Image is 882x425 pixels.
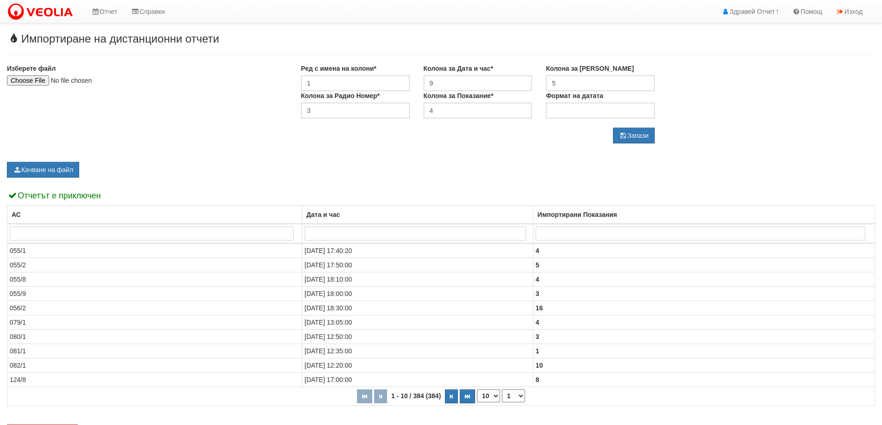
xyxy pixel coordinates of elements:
[7,358,302,373] td: 082/1
[424,91,494,100] label: Колона за Показание*
[536,362,543,369] b: 10
[7,344,302,358] td: 081/1
[7,287,302,301] td: 055/9
[7,330,302,344] td: 080/1
[302,358,533,373] td: [DATE] 12:20:00
[7,301,302,315] td: 056/2
[301,91,380,100] label: Колона за Радио Номер*
[7,64,56,73] label: Изберете файл
[302,344,533,358] td: [DATE] 12:35:00
[7,373,302,387] td: 124/8
[302,206,533,224] th: Дата и час: No sort applied, activate to apply an ascending sort
[536,304,543,312] b: 16
[357,389,372,403] button: Първа страница
[445,389,458,403] button: Следваща страница
[302,272,533,287] td: [DATE] 18:10:00
[7,191,875,201] h4: Отчетът е приключен
[7,315,302,330] td: 079/1
[7,162,79,178] button: Качване на файл
[460,389,475,403] button: Последна страница
[536,333,539,340] b: 3
[536,247,539,254] b: 4
[536,290,539,297] b: 3
[7,272,302,287] td: 055/8
[477,389,500,402] select: Брой редове на страница
[10,208,300,221] div: АС
[546,64,634,73] label: Колона за [PERSON_NAME]
[424,64,494,73] label: Колона за Дата и час*
[536,347,539,355] b: 1
[302,301,533,315] td: [DATE] 18:30:00
[301,64,376,73] label: Ред с имена на колони*
[302,373,533,387] td: [DATE] 17:00:00
[302,243,533,258] td: [DATE] 17:40:20
[302,315,533,330] td: [DATE] 13:05:00
[536,261,539,269] b: 5
[546,91,603,100] label: Формат на датата
[389,392,443,400] span: 1 - 10 / 384 (384)
[7,258,302,272] td: 055/2
[536,376,539,383] b: 8
[546,103,655,118] input: Запишете формата с латински букви
[7,206,302,224] th: АС: No sort applied, activate to apply an ascending sort
[613,128,655,143] button: Запази
[305,208,531,221] div: Дата и час
[7,33,875,45] h3: Импортиране на дистанционни отчети
[374,389,387,403] button: Предишна страница
[536,208,872,221] div: Импортирани Показания
[7,243,302,258] td: 055/1
[533,206,875,224] th: Импортирани Показания: No sort applied, activate to apply an ascending sort
[302,258,533,272] td: [DATE] 17:50:00
[7,2,77,22] img: VeoliaLogo.png
[502,389,525,402] select: Страница номер
[536,319,539,326] b: 4
[302,330,533,344] td: [DATE] 12:50:00
[302,287,533,301] td: [DATE] 18:00:00
[536,276,539,283] b: 4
